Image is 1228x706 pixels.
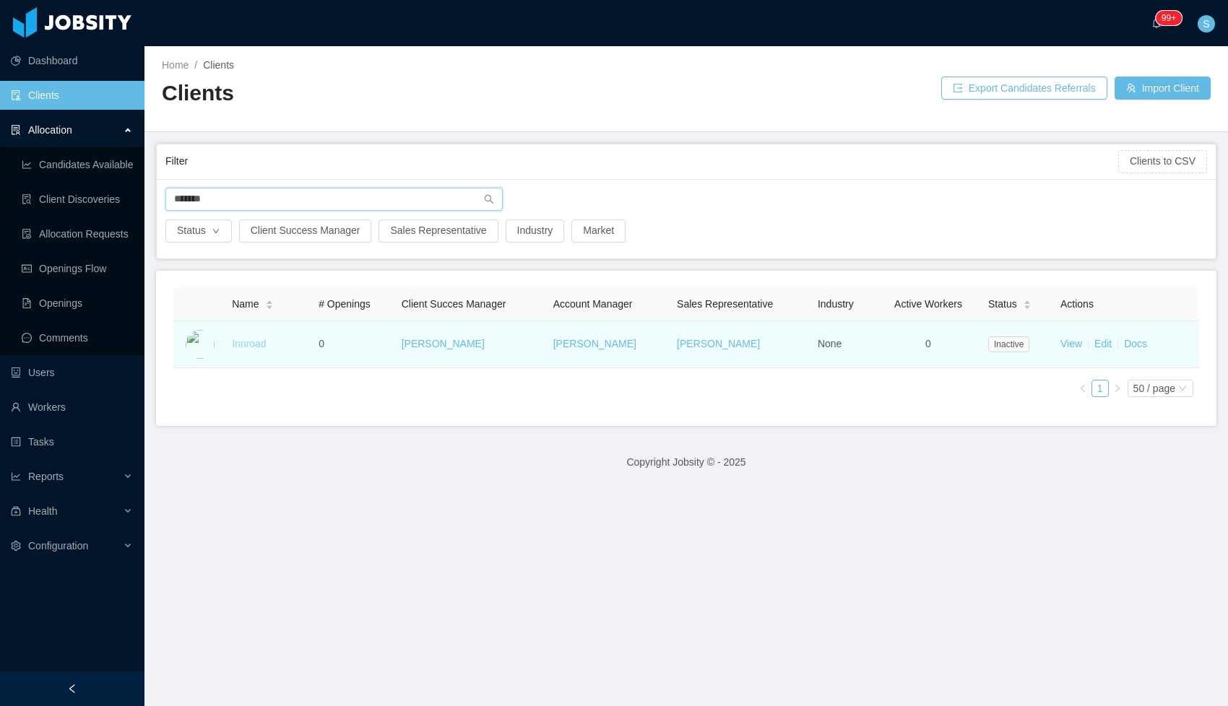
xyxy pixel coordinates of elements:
[1156,11,1182,25] sup: 1560
[11,81,133,110] a: icon: auditClients
[379,219,498,243] button: Sales Representative
[1091,380,1109,397] li: 1
[232,338,266,349] a: Innroad
[162,59,189,71] a: Home
[1060,298,1094,310] span: Actions
[11,427,133,456] a: icon: profileTasks
[265,298,274,308] div: Sort
[553,298,633,310] span: Account Manager
[1092,380,1108,396] a: 1
[1133,380,1175,396] div: 50 / page
[186,330,215,359] img: 6aaa8ca0-fa44-11e7-9000-83c19ef3d4cd_5a5d564cce6c6-400w.png
[1178,384,1187,394] i: icon: down
[677,298,773,310] span: Sales Representative
[22,323,133,352] a: icon: messageComments
[11,471,21,481] i: icon: line-chart
[988,336,1029,352] span: Inactive
[144,437,1228,487] footer: Copyright Jobsity © - 2025
[988,297,1017,312] span: Status
[1115,77,1211,100] button: icon: usergroup-addImport Client
[165,148,1118,175] div: Filter
[941,77,1107,100] button: icon: exportExport Candidates Referrals
[818,338,842,349] span: None
[1151,18,1162,28] i: icon: bell
[818,298,854,310] span: Industry
[22,185,133,214] a: icon: file-searchClient Discoveries
[11,393,133,422] a: icon: userWorkers
[894,298,962,310] span: Active Workers
[232,297,259,312] span: Name
[402,338,485,349] a: [PERSON_NAME]
[1094,338,1112,349] a: Edit
[1023,298,1032,308] div: Sort
[22,219,133,248] a: icon: file-doneAllocation Requests
[11,506,21,516] i: icon: medicine-box
[1124,338,1147,349] a: Docs
[265,304,273,308] i: icon: caret-down
[11,358,133,387] a: icon: robotUsers
[506,219,565,243] button: Industry
[28,471,64,482] span: Reports
[1118,150,1207,173] button: Clients to CSV
[1060,338,1082,349] a: View
[11,125,21,135] i: icon: solution
[239,219,372,243] button: Client Success Manager
[203,59,234,71] span: Clients
[571,219,626,243] button: Market
[319,298,371,310] span: # Openings
[165,219,232,243] button: Statusicon: down
[1203,15,1209,32] span: S
[1023,304,1031,308] i: icon: caret-down
[11,46,133,75] a: icon: pie-chartDashboard
[28,540,88,552] span: Configuration
[22,254,133,283] a: icon: idcardOpenings Flow
[1078,384,1087,393] i: icon: left
[1023,298,1031,302] i: icon: caret-up
[22,289,133,318] a: icon: file-textOpenings
[677,338,760,349] a: [PERSON_NAME]
[874,321,982,368] td: 0
[11,541,21,551] i: icon: setting
[1109,380,1126,397] li: Next Page
[484,194,494,204] i: icon: search
[28,124,72,136] span: Allocation
[553,338,636,349] a: [PERSON_NAME]
[1113,384,1122,393] i: icon: right
[22,150,133,179] a: icon: line-chartCandidates Available
[265,298,273,302] i: icon: caret-up
[28,505,57,517] span: Health
[194,59,197,71] span: /
[162,79,686,108] h2: Clients
[402,298,506,310] span: Client Succes Manager
[1074,380,1091,397] li: Previous Page
[313,321,395,368] td: 0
